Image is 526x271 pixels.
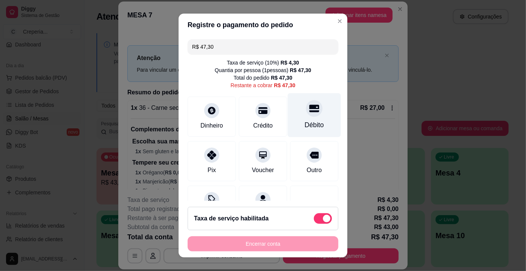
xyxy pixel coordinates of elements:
div: Taxa de serviço ( 10 %) [227,59,299,66]
div: Crédito [253,121,273,130]
div: Débito [305,120,324,130]
div: Restante a cobrar [231,82,295,89]
div: R$ 47,30 [290,66,311,74]
div: Quantia por pessoa ( 1 pessoas) [215,66,311,74]
button: Close [334,15,346,27]
header: Registre o pagamento do pedido [179,14,347,36]
div: Total do pedido [234,74,292,82]
div: Pix [208,166,216,175]
div: Outro [307,166,322,175]
div: R$ 47,30 [274,82,295,89]
div: R$ 4,30 [281,59,299,66]
div: Dinheiro [200,121,223,130]
div: R$ 47,30 [271,74,292,82]
input: Ex.: hambúrguer de cordeiro [192,39,334,54]
div: Voucher [252,166,274,175]
h2: Taxa de serviço habilitada [194,214,269,223]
